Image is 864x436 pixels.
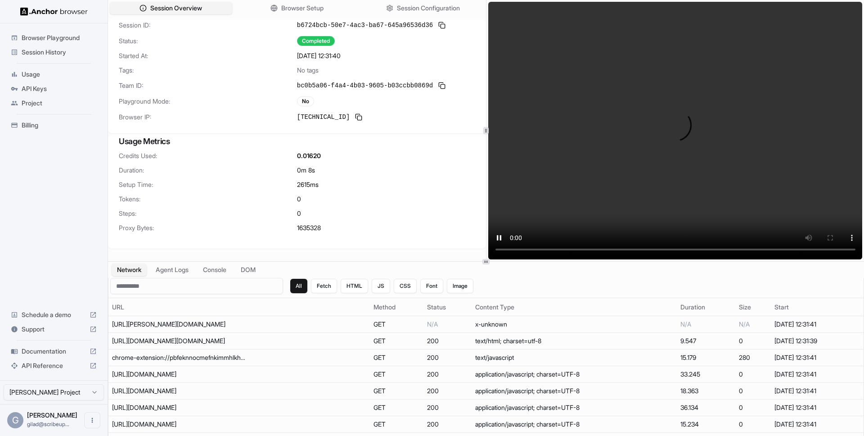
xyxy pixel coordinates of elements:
span: Billing [22,121,97,130]
span: Browser Setup [281,4,324,13]
span: Playground Mode: [119,97,297,106]
div: Completed [297,36,335,46]
span: 0 [297,195,301,204]
td: 33.245 [677,366,735,383]
td: text/javascript [472,350,677,366]
td: GET [370,316,423,333]
div: https://auth.hulu.com/static/hoth-ui/_next/static/chunks/4b496d17d70598e7c4ec765786081de6df9cc001... [112,386,247,395]
span: Team ID: [119,81,297,90]
img: Anchor Logo [20,7,88,16]
span: Session ID: [119,21,297,30]
div: Content Type [475,303,673,312]
td: [DATE] 12:31:41 [771,316,864,333]
span: API Reference [22,361,86,370]
td: 0 [735,333,771,350]
span: Steps: [119,209,297,218]
span: Browser IP: [119,113,297,122]
td: application/javascript; charset=UTF-8 [472,366,677,383]
span: Usage [22,70,97,79]
td: 0 [735,400,771,416]
button: Open menu [84,412,100,428]
td: text/html; charset=utf-8 [472,333,677,350]
td: 280 [735,350,771,366]
td: 200 [423,333,472,350]
td: [DATE] 12:31:41 [771,350,864,366]
div: Documentation [7,344,100,359]
span: Schedule a demo [22,310,86,319]
span: Gilad Spitzer [27,411,77,419]
div: Browser Playground [7,31,100,45]
td: GET [370,350,423,366]
span: No tags [297,66,319,75]
button: Image [447,279,473,293]
span: Support [22,325,86,334]
div: https://auth.hulu.com/web/login?next=https%3A%2F%2Fwww.hulu.com%2Faccount [112,336,247,345]
span: Credits Used: [119,151,297,160]
td: 200 [423,383,472,400]
div: G [7,412,23,428]
div: No [297,96,314,106]
td: 15.179 [677,350,735,366]
td: 200 [423,400,472,416]
button: Font [420,279,443,293]
div: https://auth.hulu.com/static/hoth-ui/_next/static/chunks/3d7e276f70e1b8ef86b31080a59c44656604ae3c... [112,403,247,412]
td: [DATE] 12:31:41 [771,383,864,400]
div: Usage [7,67,100,82]
span: Documentation [22,347,86,356]
td: [DATE] 12:31:39 [771,333,864,350]
span: Session History [22,48,97,57]
button: Agent Logs [150,263,194,276]
div: https://auth.hulu.com/static/hoth-ui/_next/static/chunks/main-77d3c32cb6979690ca3d.js [112,370,247,379]
span: N/A [427,320,438,328]
div: Billing [7,118,100,132]
div: Project [7,96,100,110]
div: Size [739,303,767,312]
span: 0 [297,209,301,218]
td: 18.363 [677,383,735,400]
td: application/javascript; charset=UTF-8 [472,400,677,416]
span: Duration: [119,166,297,175]
span: [DATE] 12:31:40 [297,51,341,60]
td: GET [370,416,423,433]
button: HTML [341,279,368,293]
span: Session Configuration [397,4,460,13]
span: API Keys [22,84,97,93]
span: 0.01620 [297,151,321,160]
td: 9.547 [677,333,735,350]
td: 0 [735,366,771,383]
td: [DATE] 12:31:41 [771,400,864,416]
button: Network [112,263,147,276]
div: Start [774,303,860,312]
span: 2615 ms [297,180,319,189]
td: GET [370,383,423,400]
span: bc0b5a06-f4a4-4b03-9605-b03ccbb0869d [297,81,433,90]
div: Schedule a demo [7,308,100,322]
button: All [290,279,307,293]
td: 200 [423,416,472,433]
div: API Keys [7,82,100,96]
span: Tags: [119,66,297,75]
div: chrome-extension://pbfeknnocmefnkimmhlkhcmcfnakiffa/injectedPatch.js [112,353,247,362]
td: [DATE] 12:31:41 [771,416,864,433]
div: Status [427,303,468,312]
td: GET [370,400,423,416]
td: 200 [423,366,472,383]
div: https://c.evidon.com/pub/icon1.png [112,320,247,329]
span: Project [22,99,97,108]
td: x-unknown [472,316,677,333]
td: GET [370,333,423,350]
span: gilad@scribeup.io [27,421,69,427]
div: API Reference [7,359,100,373]
h3: Usage Metrics [119,135,475,148]
span: 1635328 [297,223,321,232]
span: [TECHNICAL_ID] [297,113,350,122]
span: Tokens: [119,195,297,204]
span: N/A [680,320,691,328]
td: GET [370,366,423,383]
td: 36.134 [677,400,735,416]
td: [DATE] 12:31:41 [771,366,864,383]
span: Status: [119,36,297,45]
div: Method [373,303,420,312]
button: JS [372,279,390,293]
span: Started At: [119,51,297,60]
